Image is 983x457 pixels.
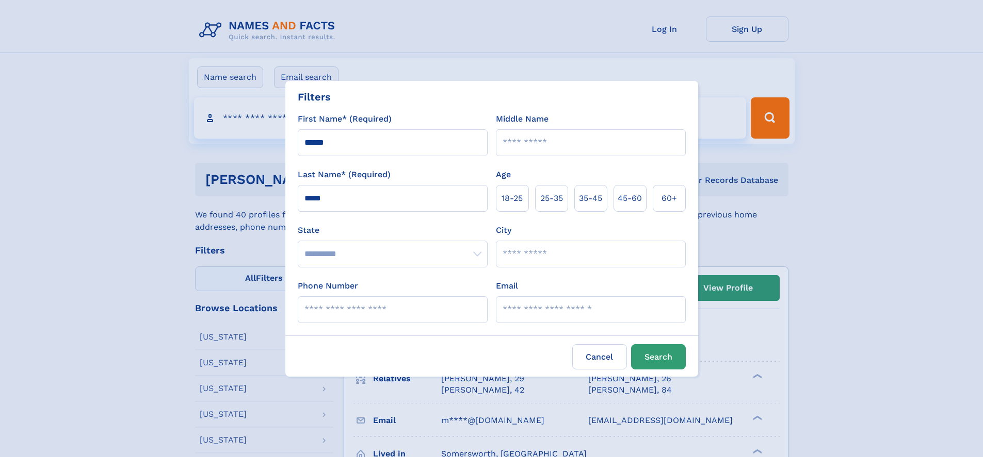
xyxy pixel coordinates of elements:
label: Cancel [572,344,627,369]
span: 35‑45 [579,192,602,205]
label: State [298,224,488,236]
div: Filters [298,89,331,105]
label: Last Name* (Required) [298,168,391,181]
span: 25‑35 [540,192,563,205]
span: 60+ [662,192,677,205]
span: 18‑25 [502,192,523,205]
label: Phone Number [298,280,358,292]
label: First Name* (Required) [298,113,392,125]
span: 45‑60 [618,192,642,205]
label: Email [496,280,518,292]
label: Age [496,168,511,181]
label: Middle Name [496,113,549,125]
label: City [496,224,511,236]
button: Search [631,344,686,369]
